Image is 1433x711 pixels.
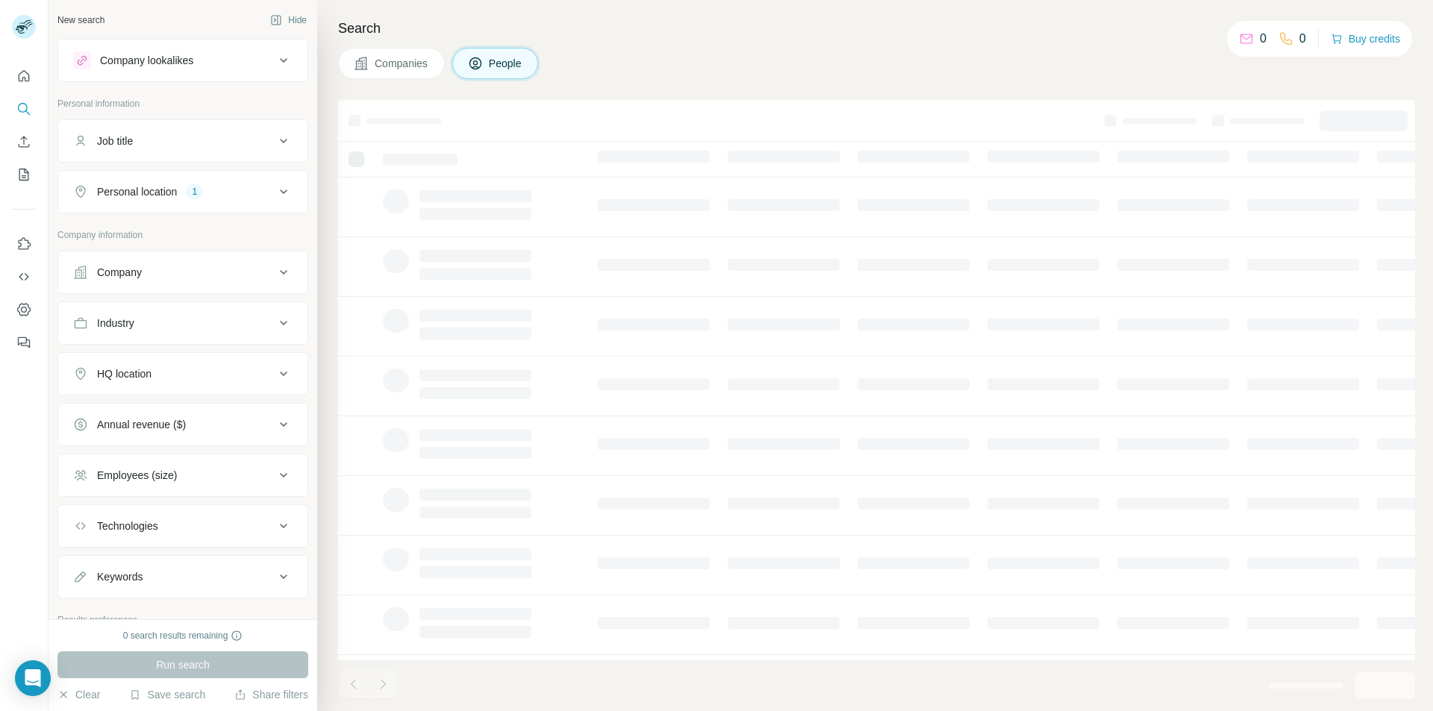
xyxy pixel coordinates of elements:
[97,519,158,533] div: Technologies
[12,161,36,188] button: My lists
[100,53,193,68] div: Company lookalikes
[58,43,307,78] button: Company lookalikes
[129,687,205,702] button: Save search
[375,56,429,71] span: Companies
[57,228,308,242] p: Company information
[123,629,243,642] div: 0 search results remaining
[260,9,317,31] button: Hide
[58,559,307,595] button: Keywords
[97,184,177,199] div: Personal location
[97,569,143,584] div: Keywords
[338,18,1415,39] h4: Search
[58,174,307,210] button: Personal location1
[97,134,133,148] div: Job title
[97,417,186,432] div: Annual revenue ($)
[58,457,307,493] button: Employees (size)
[57,687,100,702] button: Clear
[12,263,36,290] button: Use Surfe API
[58,305,307,341] button: Industry
[12,63,36,90] button: Quick start
[58,508,307,544] button: Technologies
[12,231,36,257] button: Use Surfe on LinkedIn
[15,660,51,696] div: Open Intercom Messenger
[186,185,203,198] div: 1
[1260,30,1267,48] p: 0
[57,13,104,27] div: New search
[12,329,36,356] button: Feedback
[12,128,36,155] button: Enrich CSV
[97,366,152,381] div: HQ location
[97,468,177,483] div: Employees (size)
[489,56,523,71] span: People
[12,296,36,323] button: Dashboard
[1331,28,1400,49] button: Buy credits
[12,95,36,122] button: Search
[1299,30,1306,48] p: 0
[57,97,308,110] p: Personal information
[57,613,308,627] p: Results preferences
[58,123,307,159] button: Job title
[58,254,307,290] button: Company
[97,316,134,331] div: Industry
[58,407,307,442] button: Annual revenue ($)
[234,687,308,702] button: Share filters
[97,265,142,280] div: Company
[58,356,307,392] button: HQ location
